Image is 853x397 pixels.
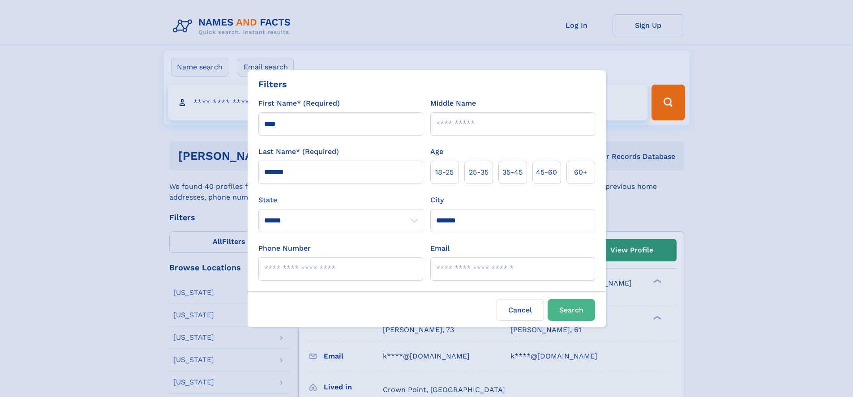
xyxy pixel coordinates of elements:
[574,167,587,178] span: 60+
[430,98,476,109] label: Middle Name
[502,167,523,178] span: 35‑45
[258,243,311,254] label: Phone Number
[469,167,489,178] span: 25‑35
[497,299,544,321] label: Cancel
[536,167,557,178] span: 45‑60
[548,299,595,321] button: Search
[430,243,450,254] label: Email
[258,195,423,205] label: State
[435,167,454,178] span: 18‑25
[430,146,443,157] label: Age
[258,77,287,91] div: Filters
[258,98,340,109] label: First Name* (Required)
[258,146,339,157] label: Last Name* (Required)
[430,195,444,205] label: City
